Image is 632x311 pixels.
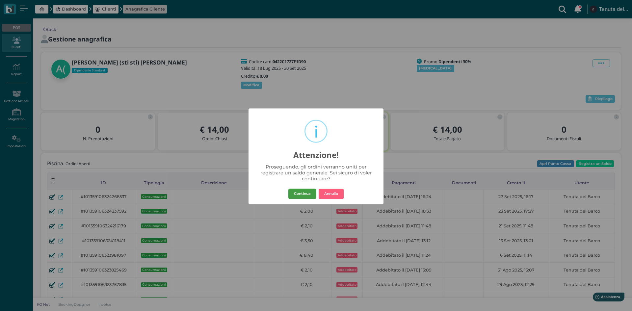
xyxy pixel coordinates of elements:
button: Continua [288,189,316,199]
h2: Attenzione! [249,144,383,160]
span: Assistenza [19,5,43,10]
div: i [314,121,318,143]
button: Annulla [319,189,344,199]
div: Proseguendo, gli ordini verranno uniti per registrare un saldo generale. Sei sicuro di voler cont... [256,164,376,182]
